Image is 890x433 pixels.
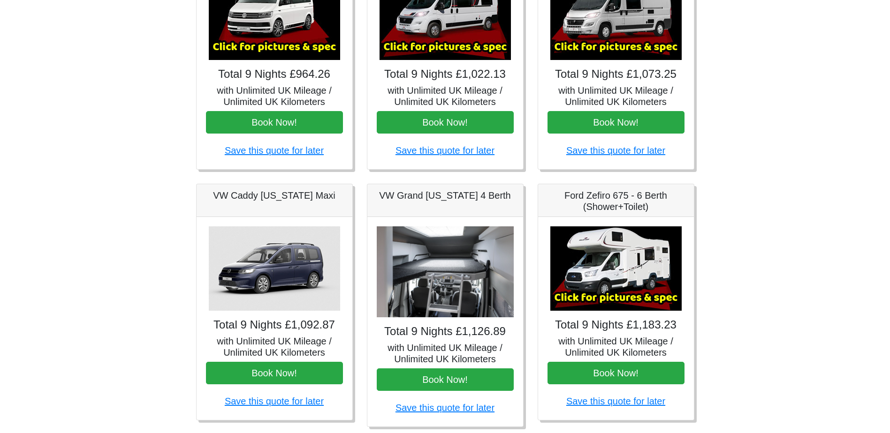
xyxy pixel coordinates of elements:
[548,67,685,81] h4: Total 9 Nights £1,073.25
[548,362,685,384] button: Book Now!
[225,145,324,156] a: Save this quote for later
[225,396,324,406] a: Save this quote for later
[377,342,514,365] h5: with Unlimited UK Mileage / Unlimited UK Kilometers
[550,226,682,311] img: Ford Zefiro 675 - 6 Berth (Shower+Toilet)
[377,85,514,107] h5: with Unlimited UK Mileage / Unlimited UK Kilometers
[377,190,514,201] h5: VW Grand [US_STATE] 4 Berth
[396,145,494,156] a: Save this quote for later
[206,362,343,384] button: Book Now!
[548,318,685,332] h4: Total 9 Nights £1,183.23
[396,403,494,413] a: Save this quote for later
[377,111,514,134] button: Book Now!
[209,226,340,311] img: VW Caddy California Maxi
[377,226,514,318] img: VW Grand California 4 Berth
[548,111,685,134] button: Book Now!
[548,336,685,358] h5: with Unlimited UK Mileage / Unlimited UK Kilometers
[566,396,665,406] a: Save this quote for later
[566,145,665,156] a: Save this quote for later
[377,325,514,338] h4: Total 9 Nights £1,126.89
[206,67,343,81] h4: Total 9 Nights £964.26
[206,318,343,332] h4: Total 9 Nights £1,092.87
[548,85,685,107] h5: with Unlimited UK Mileage / Unlimited UK Kilometers
[377,368,514,391] button: Book Now!
[377,67,514,81] h4: Total 9 Nights £1,022.13
[548,190,685,212] h5: Ford Zefiro 675 - 6 Berth (Shower+Toilet)
[206,111,343,134] button: Book Now!
[206,85,343,107] h5: with Unlimited UK Mileage / Unlimited UK Kilometers
[206,336,343,358] h5: with Unlimited UK Mileage / Unlimited UK Kilometers
[206,190,343,201] h5: VW Caddy [US_STATE] Maxi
